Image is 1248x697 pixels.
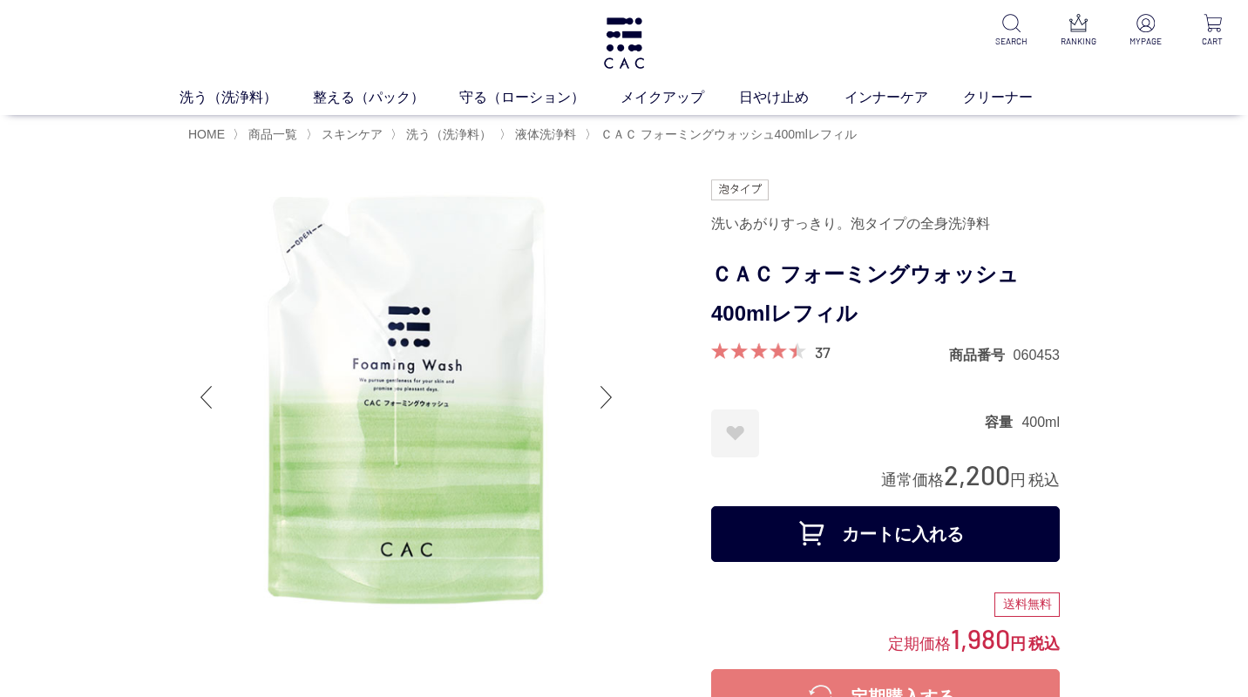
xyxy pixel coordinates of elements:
span: 2,200 [944,458,1010,491]
span: 税込 [1028,471,1060,489]
dd: 400ml [1021,413,1060,431]
a: クリーナー [963,86,1068,107]
a: メイクアップ [621,86,739,107]
dt: 商品番号 [949,346,1014,364]
a: 守る（ローション） [459,86,620,107]
a: 商品一覧 [245,127,297,141]
a: RANKING [1057,14,1100,48]
span: 通常価格 [881,471,944,489]
p: MYPAGE [1124,35,1167,48]
p: CART [1191,35,1234,48]
li: 〉 [233,126,302,143]
span: 円 [1010,635,1026,653]
a: 洗う（洗浄料） [180,86,312,107]
p: RANKING [1057,35,1100,48]
span: 洗う（洗浄料） [406,127,492,141]
li: 〉 [585,126,861,143]
span: 税込 [1028,635,1060,653]
span: 円 [1010,471,1026,489]
li: 〉 [390,126,496,143]
a: 日やけ止め [739,86,844,107]
span: 定期価格 [888,633,951,653]
span: 商品一覧 [248,127,297,141]
a: 液体洗浄料 [512,127,576,141]
a: インナーケア [844,86,963,107]
dt: 容量 [985,413,1021,431]
a: CART [1191,14,1234,48]
div: 送料無料 [994,592,1060,617]
a: 37 [815,342,831,362]
span: ＣＡＣ フォーミングウォッシュ400mlレフィル [600,127,857,141]
dd: 060453 [1014,346,1060,364]
img: ＣＡＣ フォーミングウォッシュ400mlレフィル [188,179,624,615]
a: スキンケア [318,127,383,141]
a: 整える（パック） [313,86,459,107]
a: MYPAGE [1124,14,1167,48]
img: logo [601,17,647,69]
a: ＣＡＣ フォーミングウォッシュ400mlレフィル [597,127,857,141]
a: 洗う（洗浄料） [403,127,492,141]
img: 泡タイプ [711,179,769,200]
div: 洗いあがりすっきり。泡タイプの全身洗浄料 [711,209,1060,239]
a: SEARCH [990,14,1033,48]
span: 1,980 [951,622,1010,654]
button: カートに入れる [711,506,1060,562]
p: SEARCH [990,35,1033,48]
a: お気に入りに登録する [711,409,759,457]
span: 液体洗浄料 [515,127,576,141]
span: スキンケア [322,127,383,141]
h1: ＣＡＣ フォーミングウォッシュ400mlレフィル [711,255,1060,334]
li: 〉 [306,126,387,143]
a: HOME [188,127,225,141]
li: 〉 [499,126,580,143]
